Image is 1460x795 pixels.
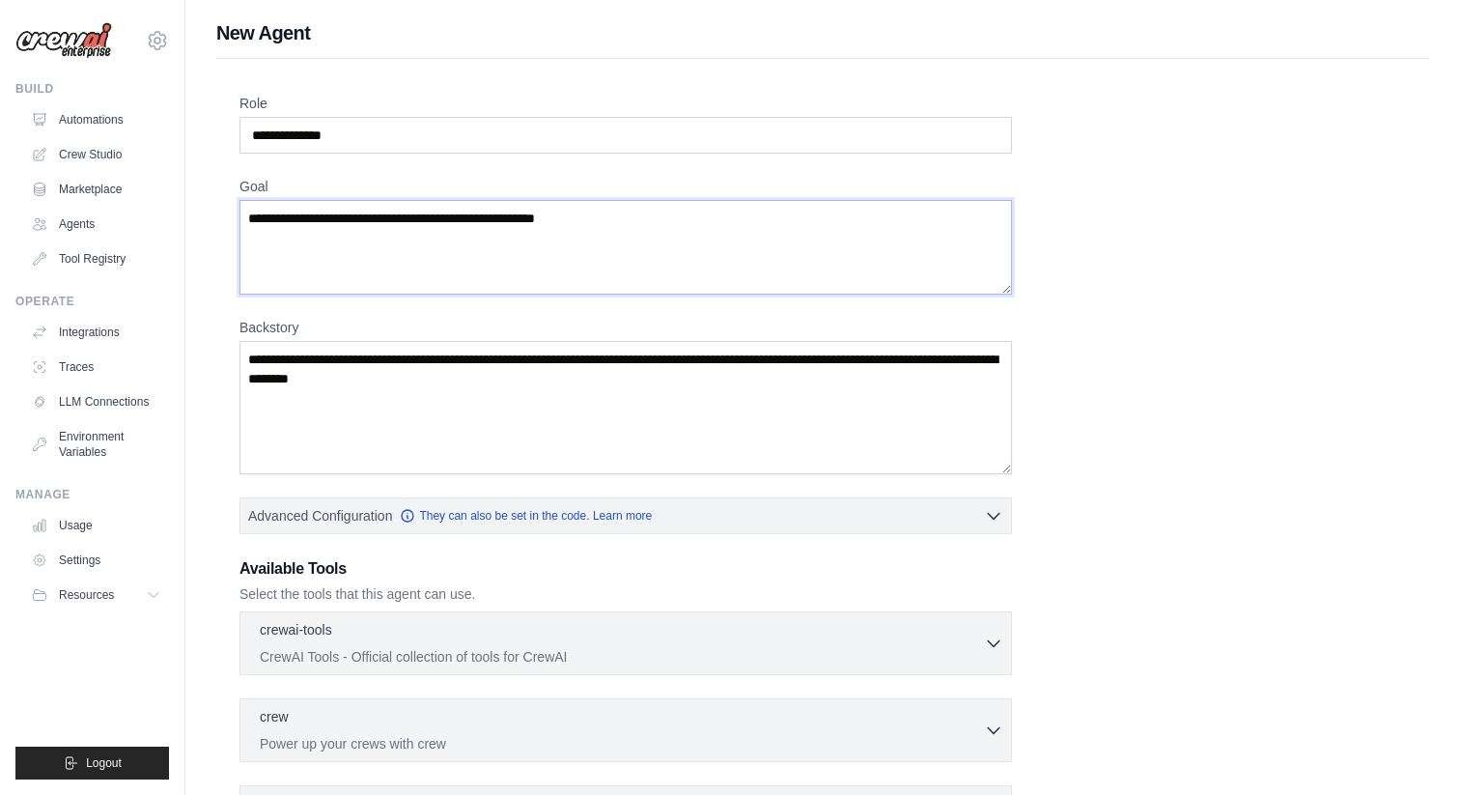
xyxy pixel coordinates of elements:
[23,580,169,610] button: Resources
[15,22,112,59] img: Logo
[240,498,1011,533] button: Advanced Configuration They can also be set in the code. Learn more
[239,318,1012,337] label: Backstory
[260,620,332,639] p: crewai-tools
[15,747,169,780] button: Logout
[86,755,122,771] span: Logout
[23,352,169,383] a: Traces
[23,421,169,468] a: Environment Variables
[23,104,169,135] a: Automations
[260,707,289,726] p: crew
[23,317,169,348] a: Integrations
[260,734,984,753] p: Power up your crews with crew
[15,81,169,97] div: Build
[239,584,1012,604] p: Select the tools that this agent can use.
[248,620,1003,667] button: crewai-tools CrewAI Tools - Official collection of tools for CrewAI
[23,174,169,205] a: Marketplace
[15,294,169,309] div: Operate
[239,94,1012,113] label: Role
[23,510,169,541] a: Usage
[23,209,169,240] a: Agents
[23,139,169,170] a: Crew Studio
[400,508,652,524] a: They can also be set in the code. Learn more
[59,587,114,603] span: Resources
[248,506,392,525] span: Advanced Configuration
[15,487,169,502] div: Manage
[260,647,984,667] p: CrewAI Tools - Official collection of tools for CrewAI
[239,557,1012,581] h3: Available Tools
[239,177,1012,196] label: Goal
[23,545,169,576] a: Settings
[216,19,1429,46] h1: New Agent
[248,707,1003,753] button: crew Power up your crews with crew
[23,386,169,417] a: LLM Connections
[23,243,169,274] a: Tool Registry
